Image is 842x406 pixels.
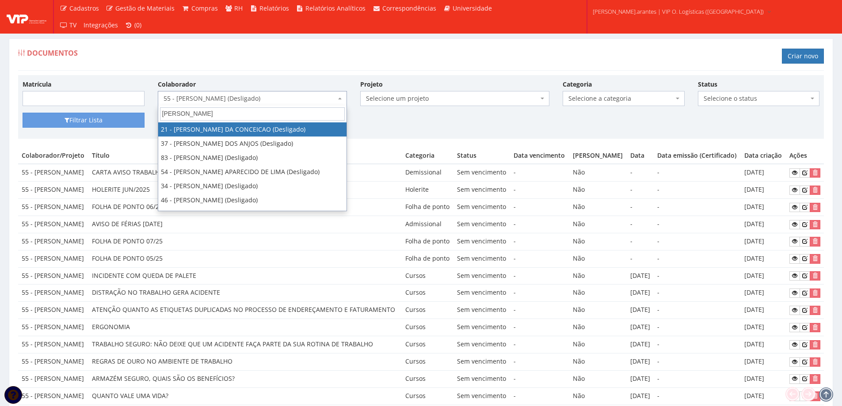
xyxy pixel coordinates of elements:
[510,370,569,387] td: -
[569,182,627,199] td: Não
[453,336,510,353] td: Sem vencimento
[402,233,453,250] td: Folha de ponto
[18,148,88,164] th: Colaborador/Projeto
[569,285,627,302] td: Não
[569,319,627,336] td: Não
[88,216,402,233] td: AVISO DE FÉRIAS [DATE]
[402,148,453,164] th: Categoria
[56,17,80,34] a: TV
[741,302,786,319] td: [DATE]
[88,164,402,181] td: CARTA AVISO TRABALHADO
[158,91,347,106] span: 55 - GILSON MENDES DA SILVA (Desligado)
[402,182,453,199] td: Holerite
[569,336,627,353] td: Não
[569,148,627,164] th: [PERSON_NAME]
[741,216,786,233] td: [DATE]
[18,199,88,216] td: 55 - [PERSON_NAME]
[510,387,569,405] td: -
[627,319,654,336] td: [DATE]
[741,267,786,285] td: [DATE]
[402,250,453,267] td: Folha de ponto
[88,267,402,285] td: INCIDENTE COM QUEDA DE PALETE
[23,113,145,128] button: Filtrar Lista
[18,182,88,199] td: 55 - [PERSON_NAME]
[158,165,347,179] li: 54 - [PERSON_NAME] APARECIDO DE LIMA (Desligado)
[158,80,196,89] label: Colaborador
[627,353,654,370] td: [DATE]
[741,285,786,302] td: [DATE]
[569,387,627,405] td: Não
[453,387,510,405] td: Sem vencimento
[453,250,510,267] td: Sem vencimento
[88,285,402,302] td: DISTRAÇÃO NO TRABALHO GERA ACIDENTE
[510,285,569,302] td: -
[305,4,366,12] span: Relatórios Analíticos
[402,353,453,370] td: Cursos
[453,267,510,285] td: Sem vencimento
[741,182,786,199] td: [DATE]
[654,182,741,199] td: -
[453,216,510,233] td: Sem vencimento
[18,267,88,285] td: 55 - [PERSON_NAME]
[88,336,402,353] td: TRABALHO SEGURO: NÃO DEIXE QUE UM ACIDENTE FAÇA PARTE DA SUA ROTINA DE TRABALHO
[510,216,569,233] td: -
[453,182,510,199] td: Sem vencimento
[698,80,717,89] label: Status
[18,370,88,387] td: 55 - [PERSON_NAME]
[69,21,76,29] span: TV
[627,267,654,285] td: [DATE]
[569,267,627,285] td: Não
[360,91,549,106] span: Selecione um projeto
[627,336,654,353] td: [DATE]
[453,319,510,336] td: Sem vencimento
[741,250,786,267] td: [DATE]
[741,336,786,353] td: [DATE]
[402,164,453,181] td: Demissional
[654,353,741,370] td: -
[569,250,627,267] td: Não
[382,4,436,12] span: Correspondências
[654,387,741,405] td: -
[563,80,592,89] label: Categoria
[654,216,741,233] td: -
[402,370,453,387] td: Cursos
[88,370,402,387] td: ARMAZÉM SEGURO, QUAIS SÃO OS BENEFÍCIOS?
[18,285,88,302] td: 55 - [PERSON_NAME]
[134,21,141,29] span: (0)
[69,4,99,12] span: Cadastros
[23,80,51,89] label: Matrícula
[568,94,674,103] span: Selecione a categoria
[569,216,627,233] td: Não
[627,387,654,405] td: [DATE]
[18,353,88,370] td: 55 - [PERSON_NAME]
[18,336,88,353] td: 55 - [PERSON_NAME]
[88,233,402,250] td: FOLHA DE PONTO 07/25
[654,164,741,181] td: -
[510,319,569,336] td: -
[510,267,569,285] td: -
[786,148,824,164] th: Ações
[27,48,78,58] span: Documentos
[627,370,654,387] td: [DATE]
[627,148,654,164] th: Data
[741,148,786,164] th: Data criação
[402,336,453,353] td: Cursos
[18,387,88,405] td: 55 - [PERSON_NAME]
[158,193,347,207] li: 46 - [PERSON_NAME] (Desligado)
[593,7,764,16] span: [PERSON_NAME].arantes | VIP O. Logísticas ([GEOGRAPHIC_DATA])
[158,122,347,137] li: 21 - [PERSON_NAME] DA CONCEICAO (Desligado)
[741,353,786,370] td: [DATE]
[18,250,88,267] td: 55 - [PERSON_NAME]
[402,302,453,319] td: Cursos
[234,4,243,12] span: RH
[654,250,741,267] td: -
[18,319,88,336] td: 55 - [PERSON_NAME]
[569,199,627,216] td: Não
[88,250,402,267] td: FOLHA DE PONTO 05/25
[510,250,569,267] td: -
[18,216,88,233] td: 55 - [PERSON_NAME]
[741,233,786,250] td: [DATE]
[88,353,402,370] td: REGRAS DE OURO NO AMBIENTE DE TRABALHO
[654,233,741,250] td: -
[88,199,402,216] td: FOLHA DE PONTO 06/2025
